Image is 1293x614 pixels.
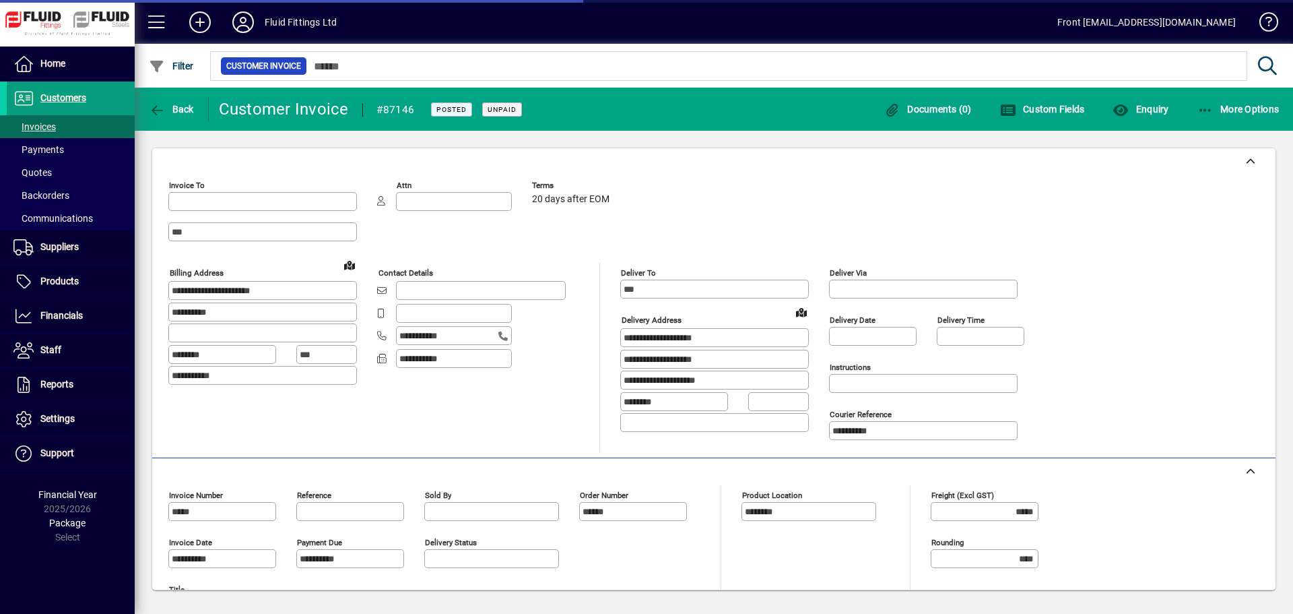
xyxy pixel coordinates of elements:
[397,181,411,190] mat-label: Attn
[436,105,467,114] span: Posted
[169,181,205,190] mat-label: Invoice To
[1197,104,1280,115] span: More Options
[937,315,985,325] mat-label: Delivery time
[7,115,135,138] a: Invoices
[7,231,135,264] a: Suppliers
[425,491,451,500] mat-label: Sold by
[931,491,994,500] mat-label: Freight (excl GST)
[7,161,135,184] a: Quotes
[169,538,212,547] mat-label: Invoice date
[40,92,86,103] span: Customers
[13,144,64,155] span: Payments
[425,538,477,547] mat-label: Delivery status
[532,181,613,190] span: Terms
[7,334,135,367] a: Staff
[376,99,415,121] div: #87146
[265,11,337,33] div: Fluid Fittings Ltd
[40,448,74,458] span: Support
[149,104,194,115] span: Back
[830,315,875,325] mat-label: Delivery date
[40,413,75,424] span: Settings
[7,437,135,470] a: Support
[13,121,56,132] span: Invoices
[830,268,867,278] mat-label: Deliver via
[40,310,83,321] span: Financials
[40,379,73,390] span: Reports
[997,97,1088,121] button: Custom Fields
[145,97,197,121] button: Back
[297,491,331,500] mat-label: Reference
[38,489,97,500] span: Financial Year
[297,538,342,547] mat-label: Payment due
[532,194,609,205] span: 20 days after EOM
[226,59,301,73] span: Customer Invoice
[145,54,197,78] button: Filter
[7,368,135,402] a: Reports
[1000,104,1085,115] span: Custom Fields
[1249,3,1276,47] a: Knowledge Base
[884,104,972,115] span: Documents (0)
[169,585,185,594] mat-label: Title
[830,363,871,372] mat-label: Instructions
[13,190,69,201] span: Backorders
[169,491,223,500] mat-label: Invoice number
[135,97,209,121] app-page-header-button: Back
[931,538,964,547] mat-label: Rounding
[49,518,86,528] span: Package
[7,299,135,333] a: Financials
[7,184,135,207] a: Backorders
[40,276,79,286] span: Products
[339,254,360,276] a: View on map
[1109,97,1172,121] button: Enquiry
[1057,11,1236,33] div: Front [EMAIL_ADDRESS][DOMAIN_NAME]
[13,213,93,224] span: Communications
[40,344,61,355] span: Staff
[1113,104,1168,115] span: Enquiry
[222,10,265,34] button: Profile
[621,268,656,278] mat-label: Deliver To
[13,167,52,178] span: Quotes
[830,410,892,419] mat-label: Courier Reference
[791,301,812,323] a: View on map
[1194,97,1283,121] button: More Options
[7,207,135,230] a: Communications
[881,97,975,121] button: Documents (0)
[580,491,628,500] mat-label: Order number
[7,138,135,161] a: Payments
[219,98,349,120] div: Customer Invoice
[40,58,65,69] span: Home
[149,61,194,71] span: Filter
[7,47,135,81] a: Home
[742,491,802,500] mat-label: Product location
[178,10,222,34] button: Add
[7,265,135,299] a: Products
[488,105,517,114] span: Unpaid
[7,402,135,436] a: Settings
[40,241,79,252] span: Suppliers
